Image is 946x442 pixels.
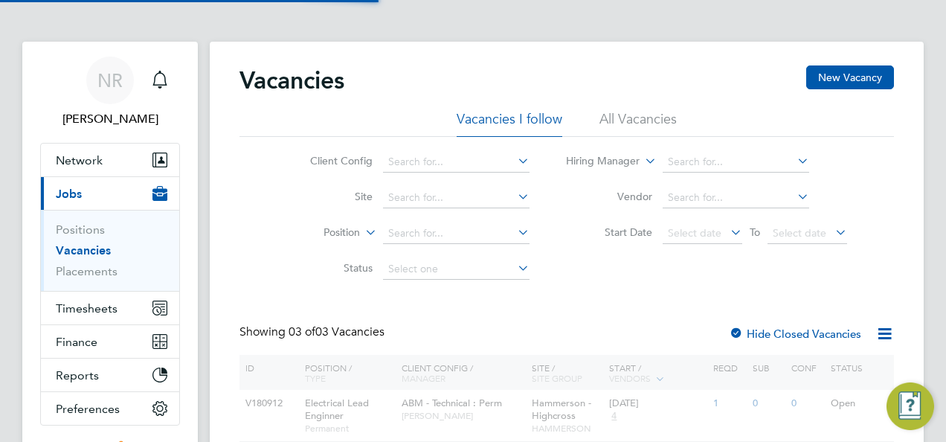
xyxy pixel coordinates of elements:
[56,153,103,167] span: Network
[40,57,180,128] a: NR[PERSON_NAME]
[41,210,179,291] div: Jobs
[887,382,934,430] button: Engage Resource Center
[41,292,179,324] button: Timesheets
[56,301,118,316] span: Timesheets
[773,226,826,240] span: Select date
[56,243,111,257] a: Vacancies
[457,110,562,137] li: Vacancies I follow
[599,110,677,137] li: All Vacancies
[56,264,118,278] a: Placements
[287,154,373,167] label: Client Config
[97,71,123,90] span: NR
[287,261,373,275] label: Status
[383,152,530,173] input: Search for...
[56,402,120,416] span: Preferences
[239,65,344,95] h2: Vacancies
[41,325,179,358] button: Finance
[567,190,652,203] label: Vendor
[56,187,82,201] span: Jobs
[383,223,530,244] input: Search for...
[663,152,809,173] input: Search for...
[287,190,373,203] label: Site
[56,368,99,382] span: Reports
[729,327,861,341] label: Hide Closed Vacancies
[554,154,640,169] label: Hiring Manager
[56,335,97,349] span: Finance
[289,324,384,339] span: 03 Vacancies
[41,177,179,210] button: Jobs
[668,226,721,240] span: Select date
[41,392,179,425] button: Preferences
[383,259,530,280] input: Select one
[40,110,180,128] span: Natalie Rendell
[383,188,530,208] input: Search for...
[806,65,894,89] button: New Vacancy
[41,359,179,391] button: Reports
[289,324,315,339] span: 03 of
[56,222,105,237] a: Positions
[745,222,765,242] span: To
[239,324,387,340] div: Showing
[663,188,809,208] input: Search for...
[274,225,360,240] label: Position
[41,144,179,176] button: Network
[567,225,652,239] label: Start Date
